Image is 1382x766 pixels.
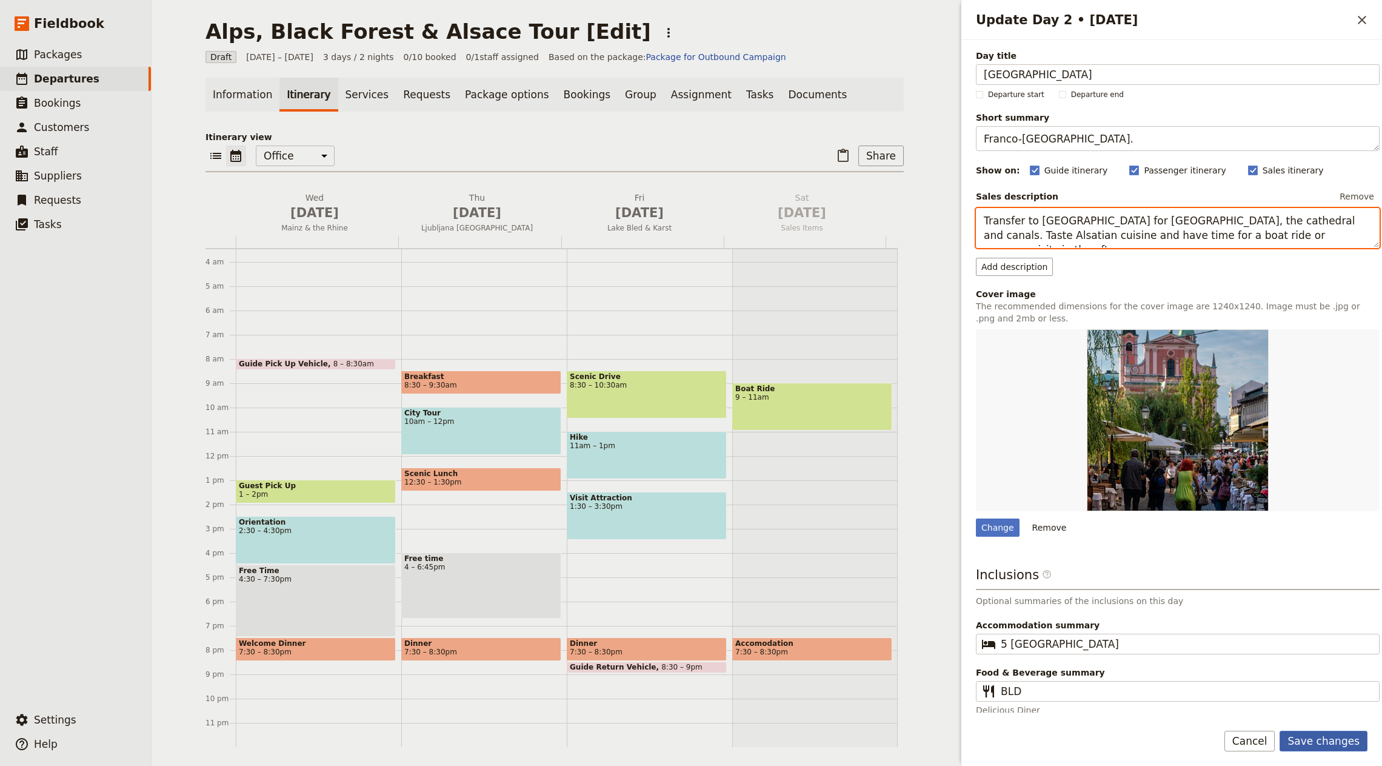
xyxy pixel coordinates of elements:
a: Package for Outbound Campaign [646,52,786,62]
div: 7 pm [205,621,236,631]
span: 7:30 – 8:30pm [735,648,788,656]
span: Departures [34,73,99,85]
span: Accommodation summary [976,619,1380,631]
div: City Tour10am – 12pm [401,407,561,455]
div: 4 pm [205,548,236,558]
span: Hike [570,433,724,442]
button: Cancel [1224,731,1275,751]
span: Free Time [239,566,393,575]
div: 10 pm [205,694,236,704]
div: 5 am [205,281,236,291]
span: Breakfast [404,372,558,381]
a: Bookings [556,78,618,112]
h2: Thu [403,192,551,222]
span: Dinner [404,639,558,648]
div: Cover image [976,288,1380,300]
span: 9 – 11am [735,393,889,401]
div: Guide Pick Up Vehicle8 – 8:30am [236,358,396,370]
span: [DATE] – [DATE] [246,51,313,63]
span: [DATE] [241,204,389,222]
button: Paste itinerary item [833,146,853,166]
div: Change [976,519,1020,537]
span: Dinner [570,639,724,648]
button: Fri [DATE]Lake Bled & Karst [561,192,723,237]
span: Boat Ride [735,385,889,393]
span: Tasks [34,218,62,230]
input: Accommodation summary​ [1001,637,1372,651]
a: Services [338,78,396,112]
img: https://d33jgr8dhgav85.cloudfront.net/5fbf41b41c00dd19b4789d93/68acc9fd3c335b2476cdd1b9?Expires=1... [1087,329,1269,511]
div: 1 pm [205,475,236,485]
span: Short summary [976,112,1380,124]
div: 11 am [205,427,236,437]
div: Hike11am – 1pm [567,431,727,479]
span: Staff [34,146,58,158]
span: 4 – 6:45pm [404,563,558,571]
div: Accomodation7:30 – 8:30pm [732,637,892,661]
div: 4 am [205,257,236,267]
span: Accomodation [735,639,889,648]
span: Ljubljana [GEOGRAPHIC_DATA] [398,223,556,233]
span: Food & Beverage summary [976,667,1380,679]
span: Draft [205,51,236,63]
span: 1 – 2pm [239,490,268,499]
p: Delicious Diner [976,704,1380,716]
a: Requests [396,78,458,112]
div: Visit Attraction1:30 – 3:30pm [567,492,727,540]
a: Information [205,78,279,112]
div: 5 pm [205,573,236,582]
p: The recommended dimensions for the cover image are 1240x1240. Image must be .jpg or .png and 2mb ... [976,300,1380,324]
span: Sales itinerary [1263,164,1324,176]
div: Free Time4:30 – 7:30pm [236,565,396,637]
div: Boat Ride9 – 11am [732,383,892,431]
p: Optional summaries of the inclusions on this day [976,595,1380,607]
span: Departure end [1071,90,1124,99]
div: Orientation2:30 – 4:30pm [236,516,396,564]
a: Group [618,78,664,112]
span: 4:30 – 7:30pm [239,575,393,583]
div: 2 pm [205,500,236,509]
span: Free time [404,554,558,563]
span: Mainz & the Rhine [236,223,393,233]
span: Customers [34,121,89,133]
div: Guest Pick Up1 – 2pm [236,480,396,503]
textarea: Transfer to [GEOGRAPHIC_DATA] for [GEOGRAPHIC_DATA], the cathedral and canals. Taste Alsatian cui... [976,208,1380,247]
span: Lake Bled & Karst [561,223,718,233]
h1: Alps, Black Forest & Alsace Tour [Edit] [205,19,651,44]
div: 10 am [205,403,236,412]
span: 0/10 booked [404,51,456,63]
span: 7:30 – 8:30pm [570,648,623,656]
button: Share [858,146,904,166]
button: Calendar view [226,146,246,166]
div: 8 am [205,354,236,364]
span: Departure start [988,90,1044,99]
button: List view [205,146,226,166]
div: Free time4 – 6:45pm [401,553,561,619]
span: Guide itinerary [1044,164,1108,176]
a: Assignment [664,78,739,112]
span: ​ [981,684,996,699]
a: Tasks [739,78,781,112]
div: 12 pm [205,451,236,461]
div: Dinner7:30 – 8:30pm [401,637,561,661]
span: Guest Pick Up [239,482,393,490]
span: ​ [1042,569,1052,579]
span: ​ [981,637,996,651]
span: 8 – 8:30am [333,360,374,368]
span: [DATE] [728,204,876,222]
div: Guide Pick Up Vehicle8 – 8:30amGuest Pick Up1 – 2pmOrientation2:30 – 4:30pmFree Time4:30 – 7:30pm... [236,165,401,747]
a: Documents [781,78,854,112]
span: 8:30 – 10:30am [570,381,724,389]
span: Scenic Drive [570,372,724,381]
input: Day title [976,64,1380,85]
span: 12:30 – 1:30pm [404,478,461,486]
span: Visit Attraction [570,494,724,502]
span: Sales Items [723,223,881,233]
div: Welcome Dinner7:30 – 8:30pm [236,637,396,661]
span: 1:30 – 3:30pm [570,502,724,511]
span: Passenger itinerary [1144,164,1226,176]
div: 3 pm [205,524,236,534]
div: 6 am [205,306,236,315]
span: Orientation [239,518,393,526]
div: 11 pm [205,718,236,728]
